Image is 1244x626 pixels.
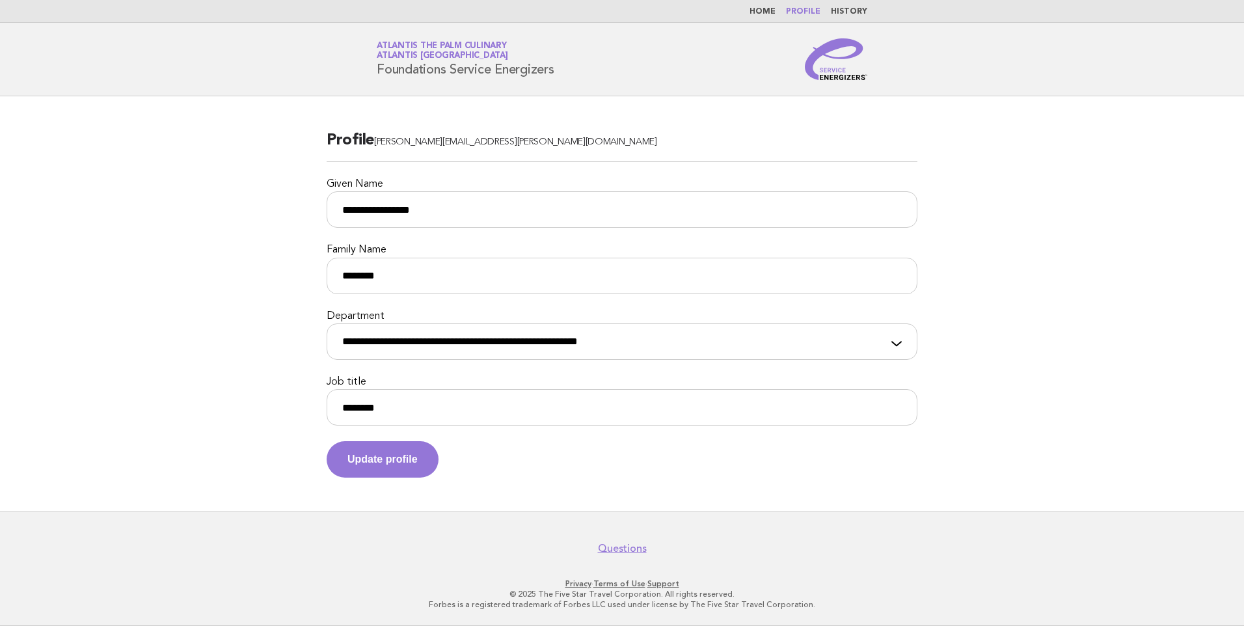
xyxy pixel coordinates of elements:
[327,243,917,257] label: Family Name
[224,599,1020,610] p: Forbes is a registered trademark of Forbes LLC used under license by The Five Star Travel Corpora...
[647,579,679,588] a: Support
[374,137,657,147] span: [PERSON_NAME][EMAIL_ADDRESS][PERSON_NAME][DOMAIN_NAME]
[598,542,647,555] a: Questions
[565,579,591,588] a: Privacy
[327,441,439,478] button: Update profile
[327,130,917,162] h2: Profile
[377,52,508,61] span: Atlantis [GEOGRAPHIC_DATA]
[224,589,1020,599] p: © 2025 The Five Star Travel Corporation. All rights reserved.
[786,8,820,16] a: Profile
[831,8,867,16] a: History
[377,42,508,60] a: Atlantis The Palm CulinaryAtlantis [GEOGRAPHIC_DATA]
[377,42,554,76] h1: Foundations Service Energizers
[593,579,645,588] a: Terms of Use
[327,310,917,323] label: Department
[805,38,867,80] img: Service Energizers
[327,178,917,191] label: Given Name
[224,578,1020,589] p: · ·
[327,375,917,389] label: Job title
[750,8,776,16] a: Home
